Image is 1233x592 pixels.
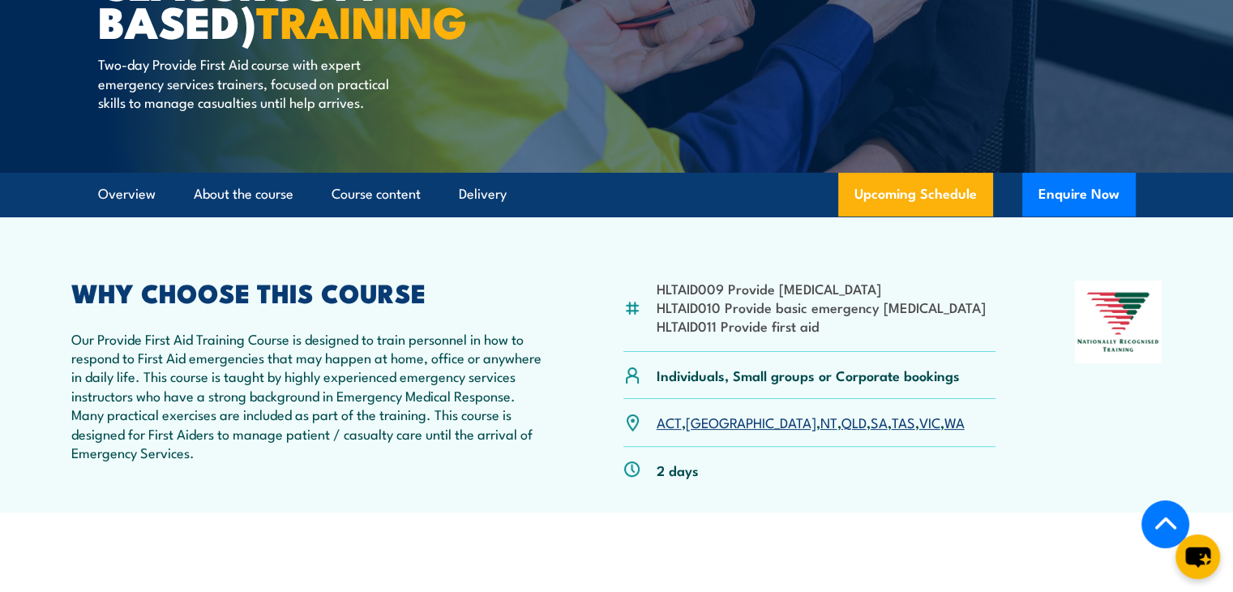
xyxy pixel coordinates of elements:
a: [GEOGRAPHIC_DATA] [686,412,816,431]
a: ACT [657,412,682,431]
h2: WHY CHOOSE THIS COURSE [71,281,545,303]
img: Nationally Recognised Training logo. [1075,281,1162,363]
a: NT [820,412,837,431]
a: Upcoming Schedule [838,173,993,217]
a: SA [871,412,888,431]
a: Delivery [459,173,507,216]
a: Course content [332,173,421,216]
a: Overview [98,173,156,216]
li: HLTAID009 Provide [MEDICAL_DATA] [657,279,986,298]
button: Enquire Now [1022,173,1136,217]
p: Our Provide First Aid Training Course is designed to train personnel in how to respond to First A... [71,329,545,462]
li: HLTAID010 Provide basic emergency [MEDICAL_DATA] [657,298,986,316]
p: , , , , , , , [657,413,965,431]
a: WA [944,412,965,431]
p: 2 days [657,461,699,479]
button: chat-button [1175,534,1220,579]
a: TAS [892,412,915,431]
p: Two-day Provide First Aid course with expert emergency services trainers, focused on practical sk... [98,54,394,111]
a: About the course [194,173,293,216]
li: HLTAID011 Provide first aid [657,316,986,335]
p: Individuals, Small groups or Corporate bookings [657,366,960,384]
a: QLD [841,412,867,431]
a: VIC [919,412,940,431]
